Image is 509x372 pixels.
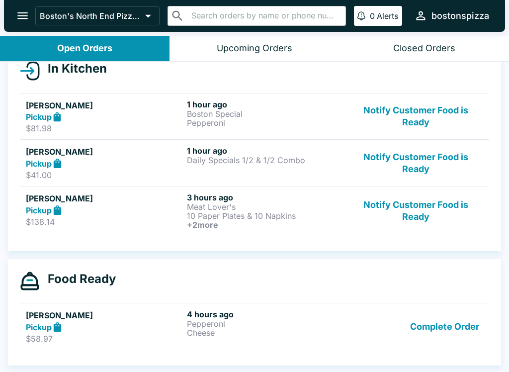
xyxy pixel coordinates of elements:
div: bostonspizza [431,10,489,22]
h5: [PERSON_NAME] [26,309,183,321]
h6: + 2 more [187,220,344,229]
p: Cheese [187,328,344,337]
strong: Pickup [26,112,52,122]
h5: [PERSON_NAME] [26,99,183,111]
a: [PERSON_NAME]Pickup$41.001 hour agoDaily Specials 1/2 & 1/2 ComboNotify Customer Food is Ready [20,139,489,186]
button: open drawer [10,3,35,28]
h6: 3 hours ago [187,192,344,202]
button: Notify Customer Food is Ready [348,192,483,229]
button: Boston's North End Pizza Bakery [35,6,160,25]
h4: In Kitchen [40,61,107,76]
p: $58.97 [26,334,183,344]
strong: Pickup [26,205,52,215]
h5: [PERSON_NAME] [26,146,183,158]
p: $81.98 [26,123,183,133]
p: Meat Lover's [187,202,344,211]
a: [PERSON_NAME]Pickup$138.143 hours agoMeat Lover's10 Paper Plates & 10 Napkins+2moreNotify Custome... [20,186,489,235]
button: Complete Order [406,309,483,344]
button: Notify Customer Food is Ready [348,99,483,134]
p: Boston's North End Pizza Bakery [40,11,141,21]
p: $41.00 [26,170,183,180]
div: Upcoming Orders [217,43,292,54]
h6: 1 hour ago [187,146,344,156]
strong: Pickup [26,159,52,169]
div: Closed Orders [393,43,455,54]
p: Pepperoni [187,118,344,127]
button: Notify Customer Food is Ready [348,146,483,180]
p: Alerts [377,11,398,21]
p: 0 [370,11,375,21]
p: Pepperoni [187,319,344,328]
a: [PERSON_NAME]Pickup$81.981 hour agoBoston SpecialPepperoniNotify Customer Food is Ready [20,93,489,140]
p: $138.14 [26,217,183,227]
p: Boston Special [187,109,344,118]
strong: Pickup [26,322,52,332]
p: 10 Paper Plates & 10 Napkins [187,211,344,220]
h4: Food Ready [40,272,116,286]
a: [PERSON_NAME]Pickup$58.974 hours agoPepperoniCheeseComplete Order [20,303,489,350]
input: Search orders by name or phone number [188,9,341,23]
div: Open Orders [57,43,112,54]
p: Daily Specials 1/2 & 1/2 Combo [187,156,344,165]
h6: 1 hour ago [187,99,344,109]
button: bostonspizza [410,5,493,26]
h6: 4 hours ago [187,309,344,319]
h5: [PERSON_NAME] [26,192,183,204]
